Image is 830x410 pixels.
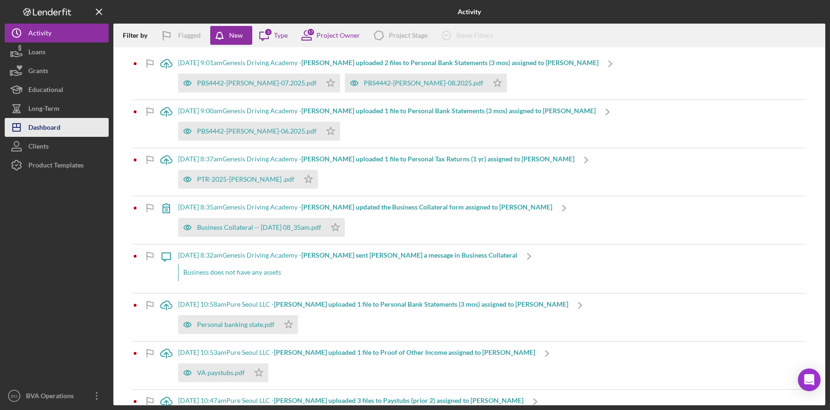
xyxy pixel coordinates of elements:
[178,349,535,356] div: [DATE] 10:53am Pure Seoul LLC -
[274,348,535,356] b: [PERSON_NAME] uploaded 1 file to Proof of Other Income assigned to [PERSON_NAME]
[5,61,109,80] button: Grants
[5,99,109,118] button: Long-Term
[210,26,252,45] button: New
[5,156,109,175] button: Product Templates
[301,107,596,115] b: [PERSON_NAME] uploaded 1 file to Personal Bank Statements (3 mos) assigned to [PERSON_NAME]
[154,52,622,100] a: [DATE] 9:01amGenesis Driving Academy -[PERSON_NAME] uploaded 2 files to Personal Bank Statements ...
[28,61,48,83] div: Grants
[178,251,517,259] div: [DATE] 8:32am Genesis Driving Academy -
[274,396,523,404] b: [PERSON_NAME] uploaded 3 files to Paystubs (prior 2) assigned to [PERSON_NAME]
[197,79,317,87] div: PBS4442-[PERSON_NAME]-07.2025.pdf
[798,368,821,391] div: Open Intercom Messenger
[5,42,109,61] button: Loans
[178,315,298,334] button: Personal banking state.pdf
[28,42,45,64] div: Loans
[5,137,109,156] button: Clients
[364,79,483,87] div: PBS4442-[PERSON_NAME]-08.2025.pdf
[229,26,243,45] div: New
[274,300,568,308] b: [PERSON_NAME] uploaded 1 file to Personal Bank Statements (3 mos) assigned to [PERSON_NAME]
[178,264,517,281] div: Business does not have any assets
[197,224,321,231] div: Business Collateral -- [DATE] 08_35am.pdf
[154,26,210,45] button: Flagged
[28,80,63,101] div: Educational
[197,321,274,328] div: Personal banking state.pdf
[264,28,273,36] div: 3
[301,203,552,211] b: [PERSON_NAME] updated the Business Collateral form assigned to [PERSON_NAME]
[458,8,481,16] b: Activity
[28,99,60,120] div: Long-Term
[301,59,599,67] b: [PERSON_NAME] uploaded 2 files to Personal Bank Statements (3 mos) assigned to [PERSON_NAME]
[178,218,345,237] button: Business Collateral -- [DATE] 08_35am.pdf
[345,74,507,92] button: PBS4442-[PERSON_NAME]-08.2025.pdf
[178,122,340,141] button: PBS4442-[PERSON_NAME]-06.2025.pdf
[178,203,552,211] div: [DATE] 8:35am Genesis Driving Academy -
[178,397,523,404] div: [DATE] 10:47am Pure Seoul LLC -
[5,24,109,42] button: Activity
[28,137,49,158] div: Clients
[28,118,60,139] div: Dashboard
[5,80,109,99] button: Educational
[154,196,576,244] a: [DATE] 8:35amGenesis Driving Academy -[PERSON_NAME] updated the Business Collateral form assigned...
[5,118,109,137] button: Dashboard
[307,28,315,36] div: 17
[178,363,268,382] button: VA paystubs.pdf
[28,24,51,45] div: Activity
[456,26,493,45] div: Reset Filters
[197,127,317,135] div: PBS4442-[PERSON_NAME]-06.2025.pdf
[154,342,559,389] a: [DATE] 10:53amPure Seoul LLC -[PERSON_NAME] uploaded 1 file to Proof of Other Income assigned to ...
[301,155,574,163] b: [PERSON_NAME] uploaded 1 file to Personal Tax Returns (1 yr) assigned to [PERSON_NAME]
[197,369,245,377] div: VA paystubs.pdf
[178,59,599,67] div: [DATE] 9:01am Genesis Driving Academy -
[178,74,340,92] button: PBS4442-[PERSON_NAME]-07.2025.pdf
[28,156,84,177] div: Product Templates
[123,32,154,39] div: Filter by
[317,32,360,39] div: Project Owner
[197,176,294,183] div: PTR-2025-[PERSON_NAME] .pdf
[24,386,85,408] div: BVA Operations
[154,100,619,148] a: [DATE] 9:00amGenesis Driving Academy -[PERSON_NAME] uploaded 1 file to Personal Bank Statements (...
[178,301,568,308] div: [DATE] 10:58am Pure Seoul LLC -
[389,32,428,39] div: Project Stage
[178,170,318,189] button: PTR-2025-[PERSON_NAME] .pdf
[154,244,541,293] a: [DATE] 8:32amGenesis Driving Academy -[PERSON_NAME] sent [PERSON_NAME] a message in Business Coll...
[178,107,596,115] div: [DATE] 9:00am Genesis Driving Academy -
[274,32,288,39] div: Type
[154,293,592,341] a: [DATE] 10:58amPure Seoul LLC -[PERSON_NAME] uploaded 1 file to Personal Bank Statements (3 mos) a...
[5,386,109,405] button: BOBVA Operations
[178,155,574,163] div: [DATE] 8:37am Genesis Driving Academy -
[11,393,17,399] text: BO
[435,26,502,45] button: Reset Filters
[301,251,517,259] b: [PERSON_NAME] sent [PERSON_NAME] a message in Business Collateral
[154,148,598,196] a: [DATE] 8:37amGenesis Driving Academy -[PERSON_NAME] uploaded 1 file to Personal Tax Returns (1 yr...
[178,26,201,45] div: Flagged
